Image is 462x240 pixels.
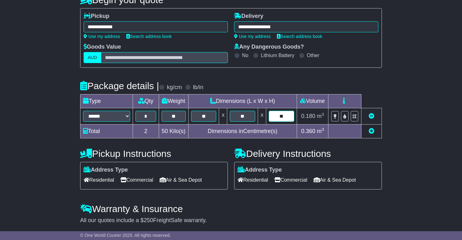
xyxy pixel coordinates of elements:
label: Address Type [84,167,128,173]
td: Qty [133,94,159,108]
td: Dimensions in Centimetre(s) [188,125,297,138]
h4: Pickup Instructions [80,148,228,159]
label: AUD [84,52,101,63]
span: 250 [144,217,153,223]
td: Dimensions (L x W x H) [188,94,297,108]
span: Residential [84,175,114,185]
td: Weight [159,94,188,108]
label: Goods Value [84,44,121,51]
td: Type [80,94,133,108]
span: Residential [238,175,268,185]
label: Other [307,52,319,58]
a: Use my address [234,34,271,39]
td: 2 [133,125,159,138]
span: 0.360 [301,128,315,134]
span: 0.180 [301,113,315,119]
span: Commercial [120,175,153,185]
td: x [258,108,266,125]
span: Commercial [274,175,307,185]
label: Lithium Battery [261,52,294,58]
label: kg/cm [167,84,182,91]
label: No [242,52,248,58]
span: Air & Sea Depot [314,175,356,185]
label: Pickup [84,13,109,20]
span: © One World Courier 2025. All rights reserved. [80,233,171,238]
a: Remove this item [369,113,374,119]
span: 50 [162,128,168,134]
label: Address Type [238,167,282,173]
a: Search address book [126,34,172,39]
td: Kilo(s) [159,125,188,138]
span: Air & Sea Depot [160,175,202,185]
label: Delivery [234,13,263,20]
span: m [317,113,324,119]
a: Search address book [277,34,322,39]
h4: Package details | [80,81,159,91]
td: Volume [297,94,328,108]
a: Add new item [369,128,374,134]
sup: 3 [322,112,324,117]
td: Total [80,125,133,138]
h4: Delivery Instructions [234,148,382,159]
h4: Warranty & Insurance [80,204,382,214]
label: lb/in [193,84,203,91]
label: Any Dangerous Goods? [234,44,304,51]
div: All our quotes include a $ FreightSafe warranty. [80,217,382,224]
a: Use my address [84,34,120,39]
td: x [219,108,227,125]
sup: 3 [322,127,324,132]
span: m [317,128,324,134]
